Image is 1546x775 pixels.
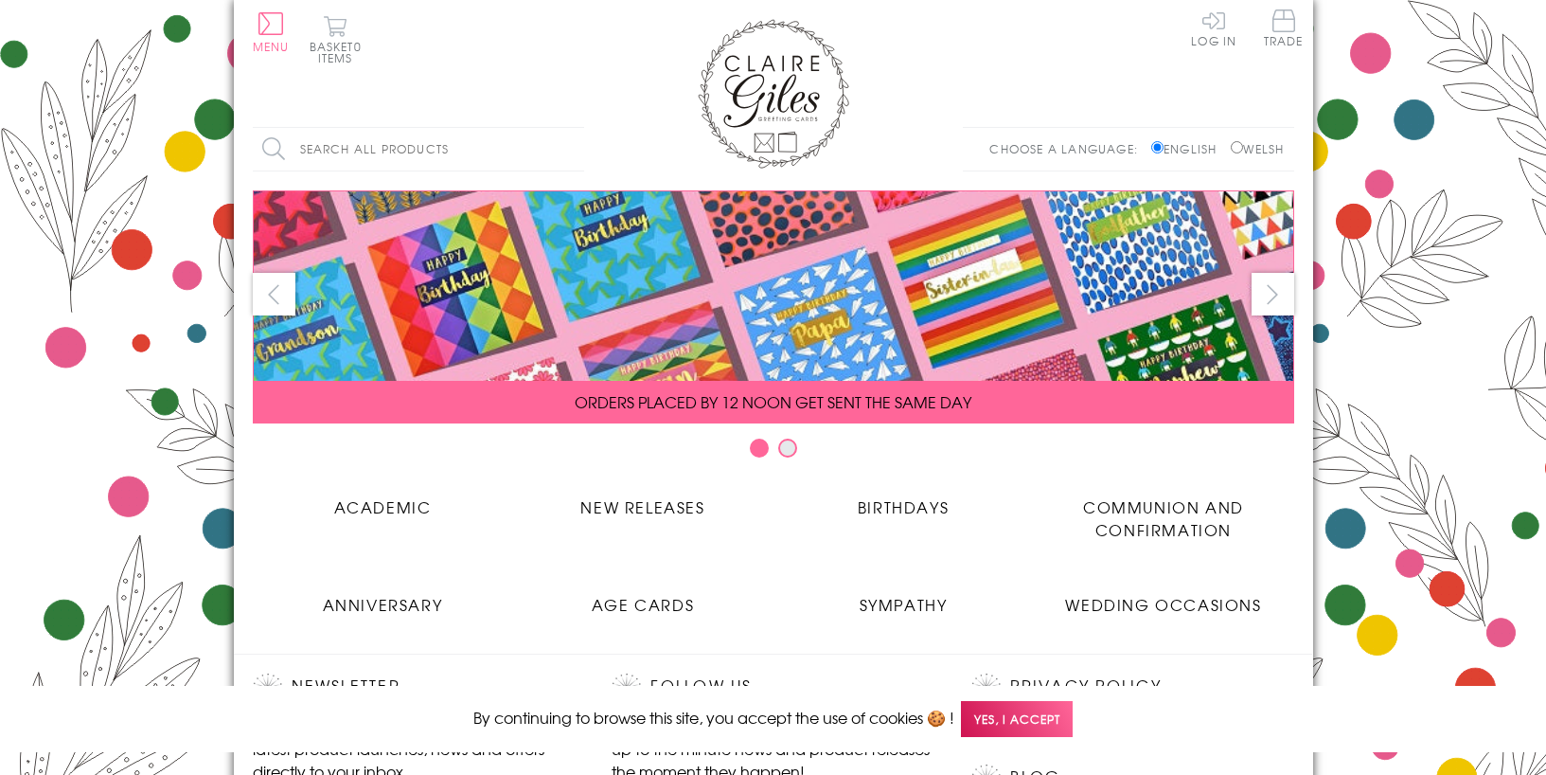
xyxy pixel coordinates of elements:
span: Trade [1264,9,1304,46]
span: 0 items [318,38,362,66]
label: Welsh [1231,140,1285,157]
span: Sympathy [860,593,948,616]
a: Sympathy [773,579,1034,616]
div: Carousel Pagination [253,438,1294,467]
h2: Follow Us [612,674,933,702]
label: English [1151,140,1226,157]
a: Trade [1264,9,1304,50]
input: Welsh [1231,141,1243,153]
span: Academic [334,496,432,518]
span: New Releases [580,496,704,518]
input: Search [565,128,584,171]
span: Yes, I accept [961,701,1073,738]
img: Claire Giles Greetings Cards [698,19,849,169]
a: Privacy Policy [1010,674,1161,699]
span: Age Cards [592,593,694,616]
a: Academic [253,481,513,518]
h2: Newsletter [253,674,575,702]
a: Wedding Occasions [1034,579,1294,616]
span: Wedding Occasions [1065,593,1261,616]
a: Log In [1191,9,1236,46]
span: ORDERS PLACED BY 12 NOON GET SENT THE SAME DAY [575,390,971,413]
button: Basket0 items [310,15,362,63]
input: Search all products [253,128,584,171]
button: prev [253,273,295,315]
a: Communion and Confirmation [1034,481,1294,541]
span: Menu [253,38,290,55]
p: Choose a language: [989,140,1147,157]
button: next [1252,273,1294,315]
a: Birthdays [773,481,1034,518]
span: Birthdays [858,496,949,518]
button: Carousel Page 1 (Current Slide) [750,439,769,458]
button: Menu [253,12,290,52]
span: Communion and Confirmation [1083,496,1244,541]
a: Age Cards [513,579,773,616]
span: Anniversary [323,593,443,616]
a: New Releases [513,481,773,518]
a: Anniversary [253,579,513,616]
input: English [1151,141,1164,153]
button: Carousel Page 2 [778,439,797,458]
